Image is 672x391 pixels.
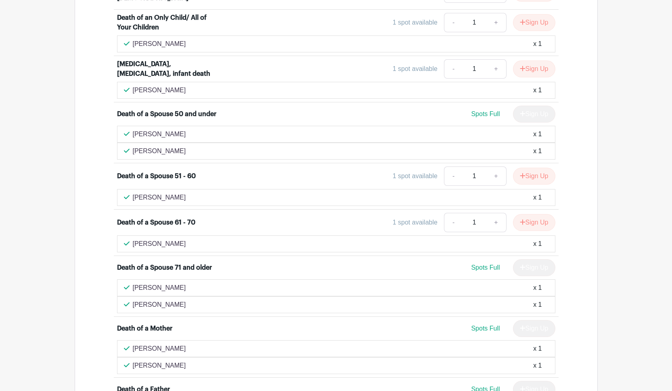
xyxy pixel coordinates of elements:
a: + [486,213,506,232]
div: 1 spot available [393,218,438,227]
a: + [486,166,506,186]
button: Sign Up [513,214,555,231]
a: - [444,166,463,186]
div: [MEDICAL_DATA], [MEDICAL_DATA], infant death [117,59,217,79]
div: x 1 [533,239,542,249]
div: x 1 [533,361,542,370]
span: Spots Full [471,264,500,271]
div: x 1 [533,129,542,139]
p: [PERSON_NAME] [133,129,186,139]
p: [PERSON_NAME] [133,361,186,370]
div: Death of a Spouse 61 - 70 [117,218,195,227]
a: + [486,59,506,79]
button: Sign Up [513,14,555,31]
p: [PERSON_NAME] [133,193,186,202]
div: x 1 [533,344,542,354]
div: x 1 [533,39,542,49]
p: [PERSON_NAME] [133,239,186,249]
div: x 1 [533,85,542,95]
div: x 1 [533,300,542,310]
a: - [444,59,463,79]
p: [PERSON_NAME] [133,146,186,156]
p: [PERSON_NAME] [133,300,186,310]
div: Death of a Spouse 50 and under [117,109,216,119]
p: [PERSON_NAME] [133,344,186,354]
div: Death of a Spouse 71 and older [117,263,212,272]
div: Death of a Spouse 51 - 60 [117,171,196,181]
span: Spots Full [471,110,500,117]
p: [PERSON_NAME] [133,39,186,49]
div: Death of an Only Child/ All of Your Children [117,13,217,32]
p: [PERSON_NAME] [133,85,186,95]
a: - [444,213,463,232]
div: x 1 [533,283,542,293]
a: - [444,13,463,32]
p: [PERSON_NAME] [133,283,186,293]
span: Spots Full [471,325,500,332]
div: 1 spot available [393,18,438,27]
div: x 1 [533,146,542,156]
div: x 1 [533,193,542,202]
button: Sign Up [513,168,555,185]
div: 1 spot available [393,64,438,74]
button: Sign Up [513,60,555,77]
div: 1 spot available [393,171,438,181]
a: + [486,13,506,32]
div: Death of a Mother [117,324,172,333]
